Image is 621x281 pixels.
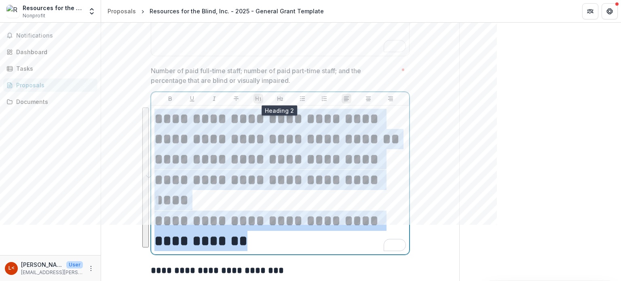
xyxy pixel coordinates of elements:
button: Ordered List [319,94,329,104]
button: Heading 2 [275,94,285,104]
button: Notifications [3,29,97,42]
div: Lorinda De Vera-Ang <rbi.lorinda@gmail.com> <rbi.lorinda@gmail.com> [8,266,15,271]
a: Tasks [3,62,97,75]
a: Documents [3,95,97,108]
div: Resources for the Blind, Inc. - 2025 - General Grant Template [150,7,324,15]
img: Resources for the Blind, Inc. [6,5,19,18]
button: Bold [165,94,175,104]
div: Proposals [16,81,91,89]
button: Align Left [342,94,351,104]
div: Dashboard [16,48,91,56]
div: Documents [16,97,91,106]
a: Proposals [104,5,139,17]
p: User [66,261,83,268]
p: [EMAIL_ADDRESS][PERSON_NAME][DOMAIN_NAME] [21,269,83,276]
button: Partners [582,3,598,19]
button: Strike [231,94,241,104]
button: Align Center [363,94,373,104]
button: Underline [187,94,197,104]
a: Dashboard [3,45,97,59]
button: Heading 1 [253,94,263,104]
button: Bullet List [298,94,307,104]
div: Proposals [108,7,136,15]
button: More [86,264,96,273]
div: Resources for the Blind, Inc. [23,4,83,12]
div: To enrich screen reader interactions, please activate Accessibility in Grammarly extension settings [154,109,406,251]
button: Get Help [602,3,618,19]
button: Open entity switcher [86,3,97,19]
nav: breadcrumb [104,5,327,17]
a: Proposals [3,78,97,92]
p: Number of paid full-time staff; number of paid part-time staff; and the percentage that are blind... [151,66,398,85]
span: Notifications [16,32,94,39]
span: Nonprofit [23,12,45,19]
div: Tasks [16,64,91,73]
p: [PERSON_NAME]-Ang <[EMAIL_ADDRESS][PERSON_NAME][DOMAIN_NAME]> <[DOMAIN_NAME][EMAIL_ADDRESS][PERSO... [21,260,63,269]
button: Italicize [209,94,219,104]
button: Align Right [386,94,395,104]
